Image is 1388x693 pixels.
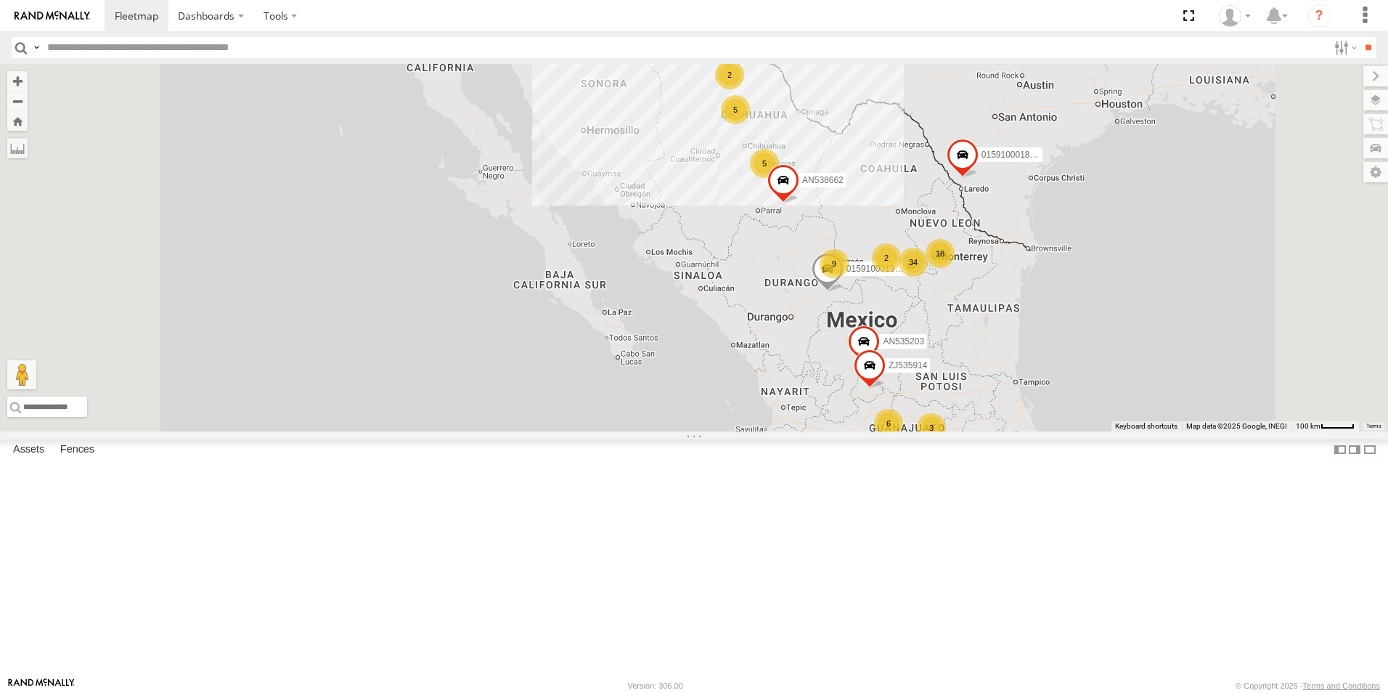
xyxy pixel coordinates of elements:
label: Search Filter Options [1328,37,1360,58]
div: 34 [899,248,928,277]
span: ZJ535914 [889,360,927,370]
a: Terms and Conditions [1303,681,1380,690]
label: Hide Summary Table [1363,439,1377,461]
div: 5 [721,95,750,124]
label: Map Settings [1363,162,1388,182]
a: Terms (opens in new tab) [1366,423,1381,429]
span: 015910001811580 [981,150,1054,160]
label: Measure [7,138,28,158]
div: © Copyright 2025 - [1236,681,1380,690]
div: 6 [874,409,903,438]
button: Zoom in [7,71,28,91]
label: Search Query [30,37,42,58]
span: AN538662 [802,175,844,185]
button: Keyboard shortcuts [1115,421,1177,431]
label: Dock Summary Table to the Left [1333,439,1347,461]
span: Map data ©2025 Google, INEGI [1186,422,1287,430]
div: 2 [872,243,901,272]
div: 9 [820,249,849,278]
button: Zoom Home [7,111,28,131]
span: 100 km [1296,422,1320,430]
span: AN535203 [883,336,924,346]
a: Visit our Website [8,678,75,693]
div: 5 [750,149,779,178]
i: ? [1307,4,1331,28]
label: Fences [53,439,102,460]
div: 18 [926,239,955,268]
div: Alonso Dominguez [1214,5,1256,27]
label: Dock Summary Table to the Right [1347,439,1362,461]
div: 3 [917,413,946,442]
label: Assets [6,439,52,460]
div: 2 [715,60,744,89]
img: rand-logo.svg [15,11,90,21]
button: Zoom out [7,91,28,111]
button: Map Scale: 100 km per 43 pixels [1291,421,1359,431]
button: Drag Pegman onto the map to open Street View [7,360,36,389]
div: Version: 306.00 [628,681,683,690]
